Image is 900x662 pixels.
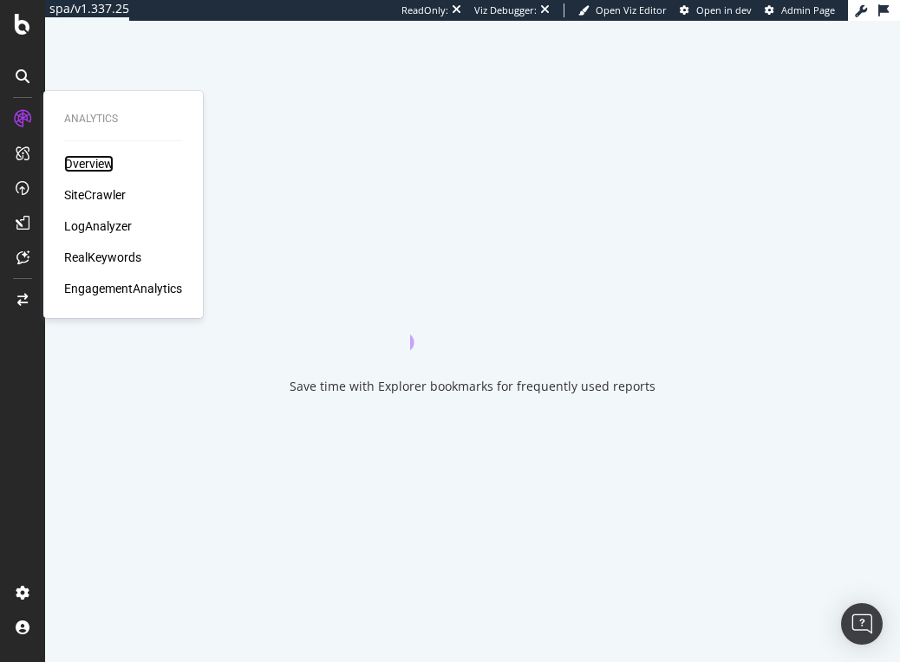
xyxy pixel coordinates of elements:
span: Open Viz Editor [596,3,667,16]
span: Admin Page [781,3,835,16]
a: LogAnalyzer [64,217,132,235]
span: Open in dev [696,3,752,16]
a: Open in dev [680,3,752,17]
div: Save time with Explorer bookmarks for frequently used reports [290,378,655,395]
a: SiteCrawler [64,186,126,204]
a: Admin Page [765,3,835,17]
div: Open Intercom Messenger [841,603,883,645]
a: Open Viz Editor [578,3,667,17]
a: EngagementAnalytics [64,280,182,297]
a: RealKeywords [64,249,141,266]
a: Overview [64,155,114,172]
div: animation [410,288,535,350]
div: Viz Debugger: [474,3,537,17]
div: Analytics [64,112,182,127]
div: ReadOnly: [401,3,448,17]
